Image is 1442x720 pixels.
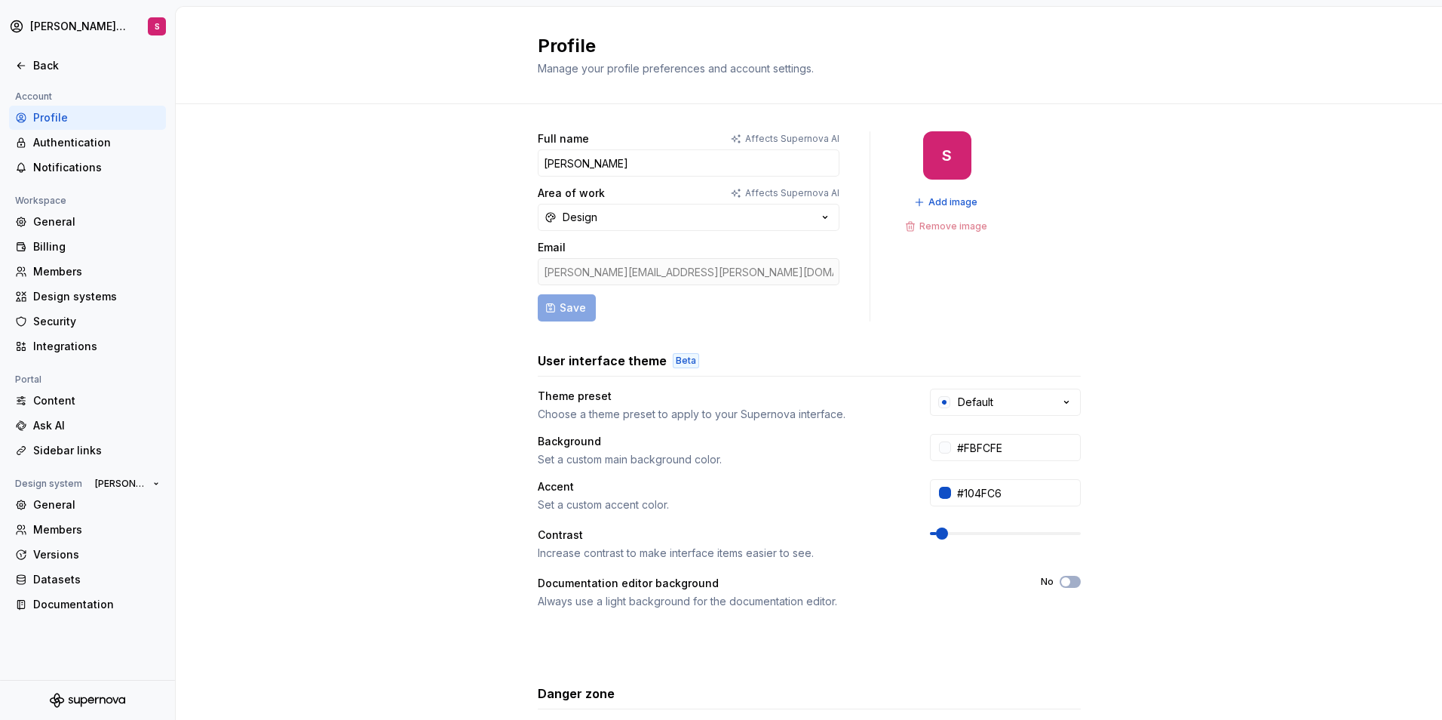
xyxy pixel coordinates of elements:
[33,547,160,562] div: Versions
[33,522,160,537] div: Members
[9,389,166,413] a: Content
[538,389,903,404] div: Theme preset
[155,20,160,32] div: S
[9,334,166,358] a: Integrations
[538,528,903,543] div: Contrast
[538,34,1063,58] h2: Profile
[538,594,1014,609] div: Always use a light background for the documentation editor.
[9,210,166,234] a: General
[538,546,903,561] div: Increase contrast to make interface items easier to see.
[33,214,160,229] div: General
[9,371,48,389] div: Portal
[33,289,160,304] div: Design systems
[958,395,993,410] div: Default
[9,260,166,284] a: Members
[9,475,88,493] div: Design system
[9,543,166,567] a: Versions
[30,19,127,34] div: [PERSON_NAME] Brand Portal
[951,434,1081,461] input: #FFFFFF
[9,155,166,180] a: Notifications
[9,192,72,210] div: Workspace
[745,187,839,199] p: Affects Supernova AI
[538,452,903,467] div: Set a custom main background color.
[1041,576,1054,588] label: No
[951,479,1081,506] input: #104FC6
[33,314,160,329] div: Security
[33,418,160,433] div: Ask AI
[538,576,1014,591] div: Documentation editor background
[928,196,977,208] span: Add image
[33,264,160,279] div: Members
[538,479,903,494] div: Accent
[9,518,166,542] a: Members
[538,131,589,146] label: Full name
[9,309,166,334] a: Security
[538,62,814,75] span: Manage your profile preferences and account settings.
[538,407,903,422] div: Choose a theme preset to apply to your Supernova interface.
[33,393,160,408] div: Content
[538,352,667,370] h3: User interface theme
[33,239,160,254] div: Billing
[9,54,166,78] a: Back
[9,285,166,309] a: Design systems
[33,135,160,150] div: Authentication
[33,597,160,612] div: Documentation
[33,572,160,587] div: Datasets
[9,493,166,517] a: General
[942,149,952,162] div: S
[9,88,58,106] div: Account
[33,339,160,354] div: Integrations
[745,133,839,145] p: Affects Supernova AI
[910,192,984,213] button: Add image
[9,592,166,617] a: Documentation
[33,110,160,125] div: Profile
[538,240,566,255] label: Email
[930,389,1081,416] button: Default
[538,497,903,512] div: Set a custom accent color.
[33,160,160,175] div: Notifications
[9,235,166,259] a: Billing
[538,434,903,449] div: Background
[538,186,605,201] label: Area of work
[3,10,172,43] button: [PERSON_NAME] Brand PortalS
[33,443,160,458] div: Sidebar links
[9,438,166,463] a: Sidebar links
[563,210,597,225] div: Design
[95,478,147,490] span: [PERSON_NAME] Brand Portal
[33,497,160,512] div: General
[9,106,166,130] a: Profile
[50,693,125,708] svg: Supernova Logo
[9,414,166,438] a: Ask AI
[673,353,699,368] div: Beta
[538,685,615,703] h3: Danger zone
[9,131,166,155] a: Authentication
[9,568,166,592] a: Datasets
[33,58,160,73] div: Back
